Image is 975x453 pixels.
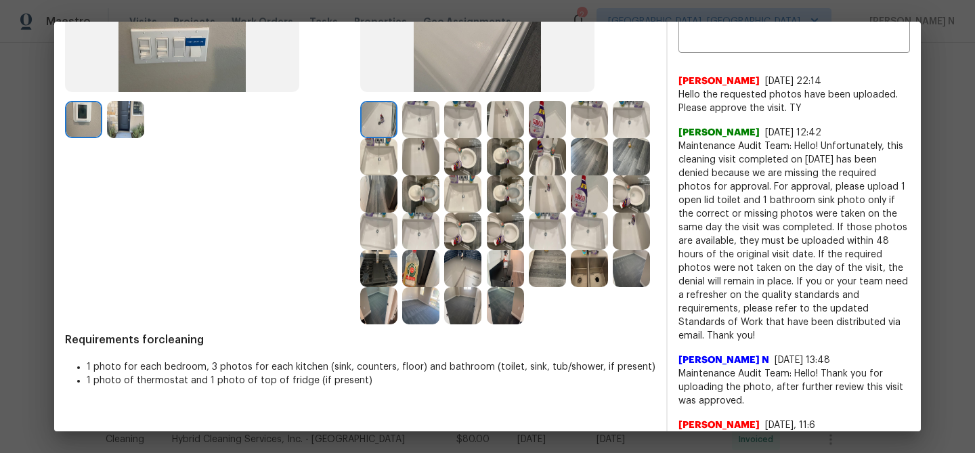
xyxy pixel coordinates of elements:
span: [DATE] 22:14 [765,77,821,86]
span: Requirements for cleaning [65,333,655,347]
span: [PERSON_NAME] [678,126,760,139]
span: Maintenance Audit Team: Hello! Thank you for uploading the photo, after further review this visit... [678,367,910,408]
span: [DATE], 11:6 [765,420,815,430]
span: [DATE] 12:42 [765,128,821,137]
span: [PERSON_NAME] [678,74,760,88]
li: 1 photo of thermostat and 1 photo of top of fridge (if present) [87,374,655,387]
li: 1 photo for each bedroom, 3 photos for each kitchen (sink, counters, floor) and bathroom (toilet,... [87,360,655,374]
span: Hello the requested photos have been uploaded. Please approve the visit. TY [678,88,910,115]
span: [PERSON_NAME] N [678,353,769,367]
span: Maintenance Audit Team: Hello! Unfortunately, this cleaning visit completed on [DATE] has been de... [678,139,910,343]
span: [DATE] 13:48 [775,355,830,365]
span: [PERSON_NAME] [678,418,760,432]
